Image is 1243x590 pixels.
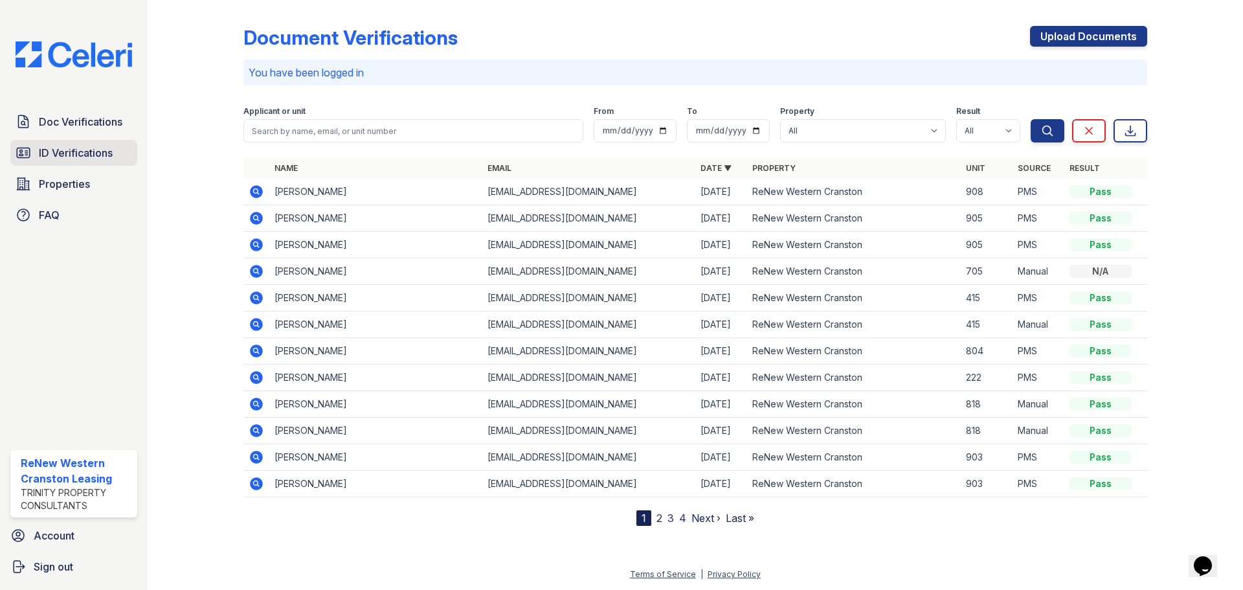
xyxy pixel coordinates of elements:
[269,444,482,471] td: [PERSON_NAME]
[695,471,747,497] td: [DATE]
[1069,318,1132,331] div: Pass
[695,179,747,205] td: [DATE]
[961,418,1013,444] td: 818
[695,232,747,258] td: [DATE]
[780,106,814,117] label: Property
[961,179,1013,205] td: 908
[10,140,137,166] a: ID Verifications
[269,285,482,312] td: [PERSON_NAME]
[961,312,1013,338] td: 415
[1069,424,1132,437] div: Pass
[1013,338,1064,365] td: PMS
[269,258,482,285] td: [PERSON_NAME]
[961,444,1013,471] td: 903
[961,285,1013,312] td: 415
[482,365,695,391] td: [EMAIL_ADDRESS][DOMAIN_NAME]
[1069,371,1132,384] div: Pass
[966,163,985,173] a: Unit
[961,365,1013,391] td: 222
[1069,345,1132,357] div: Pass
[656,512,662,525] a: 2
[695,418,747,444] td: [DATE]
[1013,365,1064,391] td: PMS
[269,418,482,444] td: [PERSON_NAME]
[747,258,960,285] td: ReNew Western Cranston
[747,365,960,391] td: ReNew Western Cranston
[269,312,482,338] td: [PERSON_NAME]
[243,26,458,49] div: Document Verifications
[21,486,132,512] div: Trinity Property Consultants
[747,444,960,471] td: ReNew Western Cranston
[1013,258,1064,285] td: Manual
[5,523,142,549] a: Account
[5,554,142,580] a: Sign out
[700,163,732,173] a: Date ▼
[274,163,298,173] a: Name
[747,418,960,444] td: ReNew Western Cranston
[1013,471,1064,497] td: PMS
[482,418,695,444] td: [EMAIL_ADDRESS][DOMAIN_NAME]
[249,65,1142,80] p: You have been logged in
[482,205,695,232] td: [EMAIL_ADDRESS][DOMAIN_NAME]
[695,338,747,365] td: [DATE]
[636,510,651,526] div: 1
[695,312,747,338] td: [DATE]
[961,232,1013,258] td: 905
[679,512,686,525] a: 4
[482,312,695,338] td: [EMAIL_ADDRESS][DOMAIN_NAME]
[747,471,960,497] td: ReNew Western Cranston
[39,176,90,192] span: Properties
[269,365,482,391] td: [PERSON_NAME]
[1069,265,1132,278] div: N/A
[747,205,960,232] td: ReNew Western Cranston
[34,528,74,543] span: Account
[726,512,754,525] a: Last »
[695,391,747,418] td: [DATE]
[747,232,960,258] td: ReNew Western Cranston
[695,205,747,232] td: [DATE]
[961,205,1013,232] td: 905
[667,512,674,525] a: 3
[594,106,614,117] label: From
[1013,418,1064,444] td: Manual
[10,109,137,135] a: Doc Verifications
[269,338,482,365] td: [PERSON_NAME]
[695,258,747,285] td: [DATE]
[482,471,695,497] td: [EMAIL_ADDRESS][DOMAIN_NAME]
[1030,26,1147,47] a: Upload Documents
[21,455,132,486] div: ReNew Western Cranston Leasing
[695,444,747,471] td: [DATE]
[747,391,960,418] td: ReNew Western Cranston
[752,163,796,173] a: Property
[39,207,60,223] span: FAQ
[1013,285,1064,312] td: PMS
[482,232,695,258] td: [EMAIL_ADDRESS][DOMAIN_NAME]
[1069,477,1132,490] div: Pass
[10,171,137,197] a: Properties
[961,391,1013,418] td: 818
[269,179,482,205] td: [PERSON_NAME]
[269,232,482,258] td: [PERSON_NAME]
[747,179,960,205] td: ReNew Western Cranston
[1013,205,1064,232] td: PMS
[747,312,960,338] td: ReNew Western Cranston
[956,106,980,117] label: Result
[482,285,695,312] td: [EMAIL_ADDRESS][DOMAIN_NAME]
[1013,232,1064,258] td: PMS
[5,41,142,67] img: CE_Logo_Blue-a8612792a0a2168367f1c8372b55b34899dd931a85d93a1a3d3e32e68fde9ad4.png
[961,338,1013,365] td: 804
[961,258,1013,285] td: 705
[482,338,695,365] td: [EMAIL_ADDRESS][DOMAIN_NAME]
[1069,451,1132,464] div: Pass
[630,569,696,579] a: Terms of Service
[487,163,511,173] a: Email
[1189,538,1230,577] iframe: chat widget
[700,569,703,579] div: |
[747,338,960,365] td: ReNew Western Cranston
[269,391,482,418] td: [PERSON_NAME]
[269,471,482,497] td: [PERSON_NAME]
[1069,163,1100,173] a: Result
[34,559,73,574] span: Sign out
[687,106,697,117] label: To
